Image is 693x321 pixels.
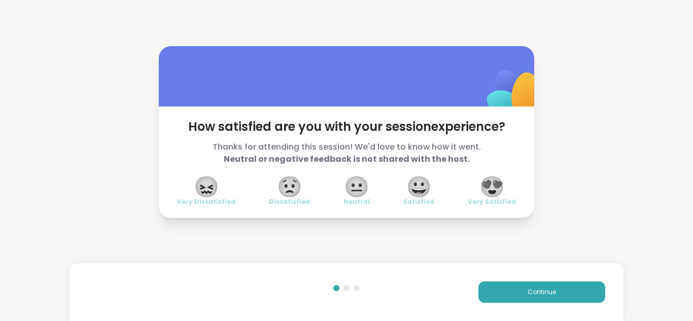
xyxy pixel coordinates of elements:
button: Continue [478,281,605,303]
b: Neutral or negative feedback is not shared with the host. [224,153,470,165]
span: Very Dissatisfied [177,198,235,206]
span: 😖 [194,177,219,196]
span: How satisfied are you with your session experience? [177,119,516,135]
span: 😀 [406,177,432,196]
img: ShareWell Logomark [463,44,564,145]
span: 😍 [479,177,505,196]
span: Continue [528,288,556,297]
span: Very Satisfied [468,198,516,206]
span: Satisfied [403,198,434,206]
span: 😟 [277,177,302,196]
span: Neutral [343,198,370,206]
span: 😐 [344,177,369,196]
span: Thanks for attending this session! We'd love to know how it went. [177,141,516,165]
span: Dissatisfied [269,198,310,206]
